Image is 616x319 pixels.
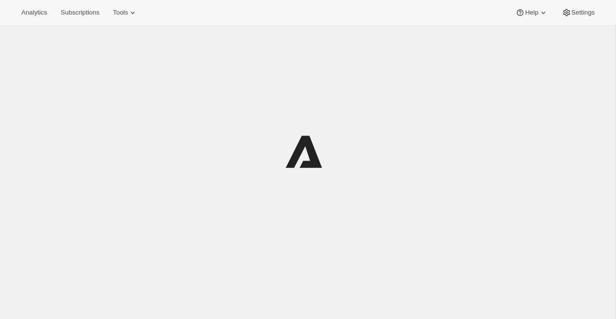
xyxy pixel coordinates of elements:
[21,9,47,16] span: Analytics
[556,6,601,19] button: Settings
[113,9,128,16] span: Tools
[15,6,53,19] button: Analytics
[571,9,595,16] span: Settings
[55,6,105,19] button: Subscriptions
[61,9,99,16] span: Subscriptions
[509,6,554,19] button: Help
[525,9,538,16] span: Help
[107,6,143,19] button: Tools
